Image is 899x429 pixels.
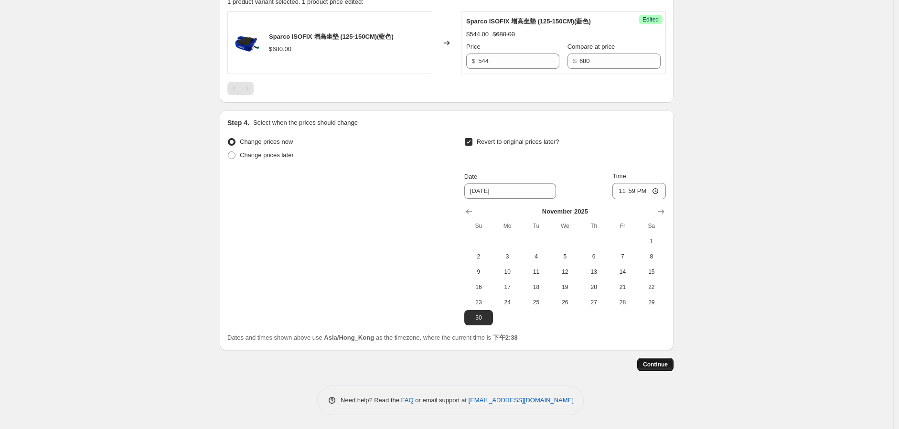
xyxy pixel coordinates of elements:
[414,397,469,404] span: or email support at
[555,299,576,306] span: 26
[497,283,518,291] span: 17
[240,151,294,159] span: Change prices later
[551,264,579,279] button: Wednesday November 12 2025
[641,283,662,291] span: 22
[579,249,608,264] button: Thursday November 6 2025
[227,334,518,341] span: Dates and times shown above use as the timezone, where the current time is
[466,30,489,39] div: $544.00
[555,283,576,291] span: 19
[525,299,546,306] span: 25
[637,279,666,295] button: Saturday November 22 2025
[493,249,522,264] button: Monday November 3 2025
[637,218,666,234] th: Saturday
[466,43,481,50] span: Price
[579,218,608,234] th: Thursday
[464,264,493,279] button: Sunday November 9 2025
[493,264,522,279] button: Monday November 10 2025
[612,253,633,260] span: 7
[227,82,254,95] nav: Pagination
[468,222,489,230] span: Su
[608,264,637,279] button: Friday November 14 2025
[555,268,576,276] span: 12
[269,44,291,54] div: $680.00
[522,279,550,295] button: Tuesday November 18 2025
[654,205,668,218] button: Show next month, December 2025
[637,295,666,310] button: Saturday November 29 2025
[551,218,579,234] th: Wednesday
[612,299,633,306] span: 28
[551,279,579,295] button: Wednesday November 19 2025
[608,295,637,310] button: Friday November 28 2025
[462,205,476,218] button: Show previous month, October 2025
[341,397,401,404] span: Need help? Read the
[492,30,515,39] strike: $680.00
[493,279,522,295] button: Monday November 17 2025
[642,16,659,23] span: Edited
[641,268,662,276] span: 15
[612,222,633,230] span: Fr
[522,249,550,264] button: Tuesday November 4 2025
[233,29,261,57] img: Spacro_80x.jpg
[464,173,477,180] span: Date
[464,218,493,234] th: Sunday
[493,334,518,341] b: 下午2:38
[401,397,414,404] a: FAQ
[525,268,546,276] span: 11
[522,295,550,310] button: Tuesday November 25 2025
[253,118,358,128] p: Select when the prices should change
[497,222,518,230] span: Mo
[583,222,604,230] span: Th
[567,43,615,50] span: Compare at price
[573,57,577,64] span: $
[612,172,626,180] span: Time
[637,358,674,371] button: Continue
[464,183,556,199] input: 10/14/2025
[522,218,550,234] th: Tuesday
[608,218,637,234] th: Friday
[522,264,550,279] button: Tuesday November 11 2025
[464,279,493,295] button: Sunday November 16 2025
[637,264,666,279] button: Saturday November 15 2025
[583,268,604,276] span: 13
[551,295,579,310] button: Wednesday November 26 2025
[641,253,662,260] span: 8
[469,397,574,404] a: [EMAIL_ADDRESS][DOMAIN_NAME]
[579,295,608,310] button: Thursday November 27 2025
[641,237,662,245] span: 1
[240,138,293,145] span: Change prices now
[472,57,475,64] span: $
[468,268,489,276] span: 9
[464,249,493,264] button: Sunday November 2 2025
[269,33,394,40] span: Sparco ISOFIX 增高坐墊 (125-150CM)(藍色)
[551,249,579,264] button: Wednesday November 5 2025
[579,279,608,295] button: Thursday November 20 2025
[525,222,546,230] span: Tu
[637,234,666,249] button: Saturday November 1 2025
[227,118,249,128] h2: Step 4.
[468,283,489,291] span: 16
[583,253,604,260] span: 6
[525,283,546,291] span: 18
[555,253,576,260] span: 5
[555,222,576,230] span: We
[612,183,666,199] input: 12:00
[464,295,493,310] button: Sunday November 23 2025
[612,283,633,291] span: 21
[643,361,668,368] span: Continue
[468,299,489,306] span: 23
[468,314,489,322] span: 30
[466,18,591,25] span: Sparco ISOFIX 增高坐墊 (125-150CM)(藍色)
[497,299,518,306] span: 24
[608,249,637,264] button: Friday November 7 2025
[579,264,608,279] button: Thursday November 13 2025
[464,310,493,325] button: Sunday November 30 2025
[641,222,662,230] span: Sa
[493,295,522,310] button: Monday November 24 2025
[468,253,489,260] span: 2
[497,268,518,276] span: 10
[497,253,518,260] span: 3
[637,249,666,264] button: Saturday November 8 2025
[608,279,637,295] button: Friday November 21 2025
[525,253,546,260] span: 4
[324,334,374,341] b: Asia/Hong_Kong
